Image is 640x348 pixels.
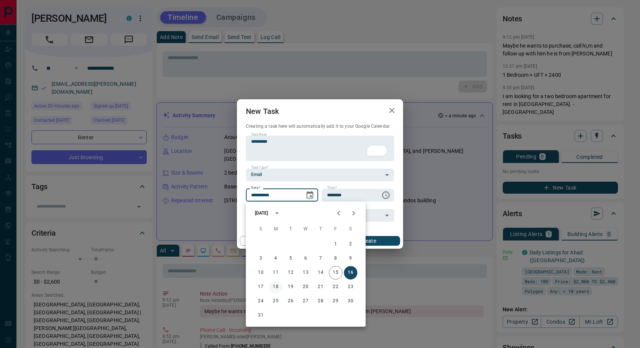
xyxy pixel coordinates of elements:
button: 6 [299,252,313,265]
button: 16 [344,266,357,279]
button: 8 [329,252,342,265]
button: 5 [284,252,298,265]
span: Friday [329,222,342,237]
button: 23 [344,280,357,294]
button: Create [336,236,400,246]
span: Wednesday [299,222,313,237]
button: 17 [254,280,268,294]
button: 21 [314,280,327,294]
button: 11 [269,266,283,279]
div: [DATE] [255,210,268,217]
button: 7 [314,252,327,265]
label: Task Type [251,165,269,170]
button: 27 [299,294,313,308]
button: 3 [254,252,268,265]
label: Task Note [251,132,266,137]
button: 13 [299,266,313,279]
button: 24 [254,294,268,308]
span: Sunday [254,222,268,237]
button: Cancel [240,236,304,246]
button: 20 [299,280,313,294]
p: Creating a task here will automatically add it to your Google Calendar. [246,123,394,130]
button: 29 [329,294,342,308]
button: 1 [329,237,342,251]
button: 31 [254,309,268,322]
span: Thursday [314,222,327,237]
button: 9 [344,252,357,265]
button: 28 [314,294,327,308]
label: Date [251,185,260,190]
button: 14 [314,266,327,279]
button: 26 [284,294,298,308]
span: Saturday [344,222,357,237]
button: 12 [284,266,298,279]
button: 30 [344,294,357,308]
span: Tuesday [284,222,298,237]
button: 25 [269,294,283,308]
h2: New Task [237,99,288,123]
span: Monday [269,222,283,237]
label: Time [327,185,337,190]
button: 19 [284,280,298,294]
button: 18 [269,280,283,294]
button: 15 [329,266,342,279]
button: Choose date, selected date is Aug 16, 2025 [302,188,317,203]
button: Next month [346,206,361,221]
div: Email [246,169,394,181]
button: calendar view is open, switch to year view [271,207,283,220]
button: Previous month [331,206,346,221]
button: 22 [329,280,342,294]
button: 2 [344,237,357,251]
button: Choose time, selected time is 6:00 AM [378,188,393,203]
button: 4 [269,252,283,265]
textarea: To enrich screen reader interactions, please activate Accessibility in Grammarly extension settings [251,139,389,158]
button: 10 [254,266,268,279]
